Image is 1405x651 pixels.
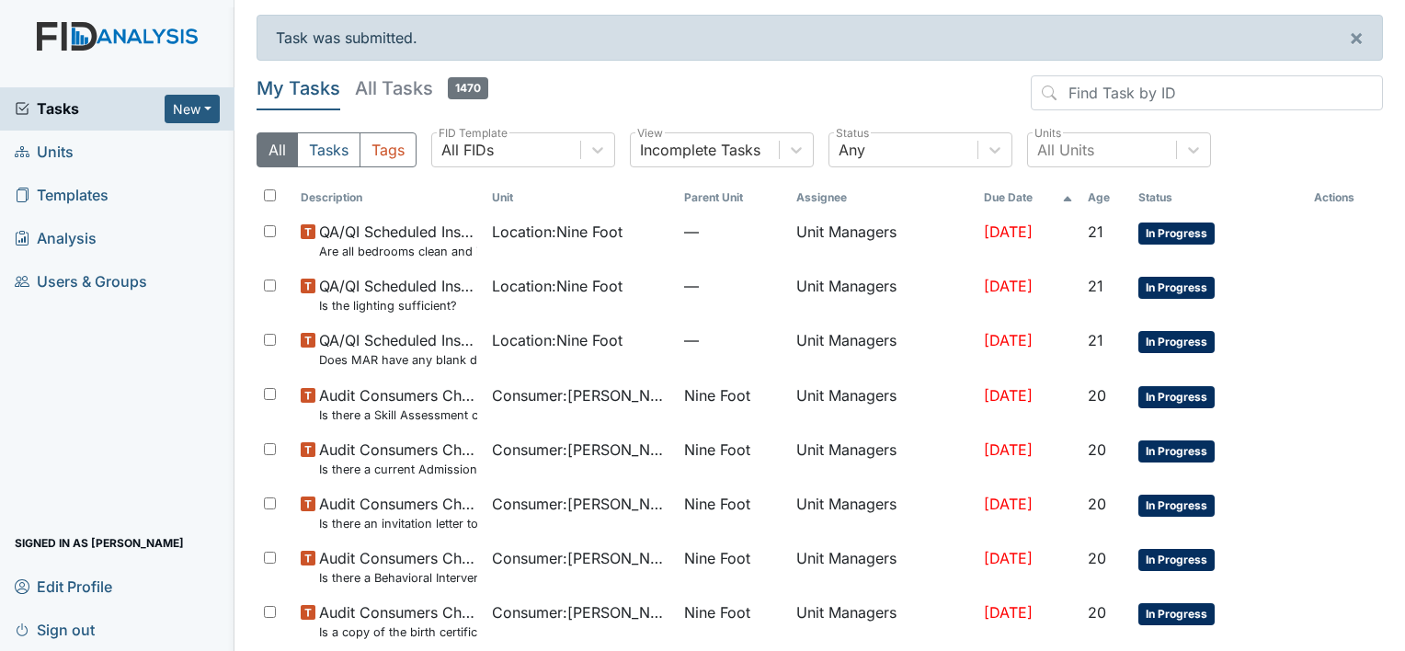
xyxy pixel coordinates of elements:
span: Templates [15,181,109,210]
span: In Progress [1138,223,1215,245]
span: 21 [1088,223,1103,241]
div: All Units [1037,139,1094,161]
small: Is there a Skill Assessment completed and updated yearly (no more than one year old) [319,406,477,424]
span: [DATE] [984,603,1033,622]
span: In Progress [1138,549,1215,571]
span: [DATE] [984,277,1033,295]
span: Users & Groups [15,268,147,296]
span: Audit Consumers Charts Is there a current Admission Agreement (within one year)? [319,439,477,478]
span: 20 [1088,603,1106,622]
div: Type filter [257,132,417,167]
input: Find Task by ID [1031,75,1383,110]
button: × [1331,16,1382,60]
td: Unit Managers [789,268,977,322]
span: Edit Profile [15,572,112,600]
div: Task was submitted. [257,15,1383,61]
td: Unit Managers [789,540,977,594]
div: Any [839,139,865,161]
span: Consumer : [PERSON_NAME] [492,439,668,461]
small: Are all bedrooms clean and in good repair? [319,243,477,260]
a: Tasks [15,97,165,120]
span: QA/QI Scheduled Inspection Are all bedrooms clean and in good repair? [319,221,477,260]
td: Unit Managers [789,213,977,268]
input: Toggle All Rows Selected [264,189,276,201]
span: QA/QI Scheduled Inspection Does MAR have any blank days that should have been initialed? [319,329,477,369]
span: Nine Foot [684,384,750,406]
th: Assignee [789,182,977,213]
span: Units [15,138,74,166]
span: In Progress [1138,331,1215,353]
span: In Progress [1138,386,1215,408]
span: Nine Foot [684,439,750,461]
small: Is there a Behavioral Intervention Program Approval/Consent for every 6 months? [319,569,477,587]
span: Sign out [15,615,95,644]
th: Toggle SortBy [293,182,485,213]
span: 21 [1088,331,1103,349]
th: Toggle SortBy [1080,182,1132,213]
span: [DATE] [984,386,1033,405]
span: Location : Nine Foot [492,221,623,243]
span: — [684,221,782,243]
th: Toggle SortBy [485,182,676,213]
span: In Progress [1138,277,1215,299]
span: Audit Consumers Charts Is there an invitation letter to Parent/Guardian for current years team me... [319,493,477,532]
span: [DATE] [984,223,1033,241]
span: — [684,275,782,297]
span: Consumer : [PERSON_NAME] [492,384,668,406]
td: Unit Managers [789,594,977,648]
span: Signed in as [PERSON_NAME] [15,529,184,557]
span: In Progress [1138,603,1215,625]
span: [DATE] [984,495,1033,513]
button: Tags [360,132,417,167]
span: Nine Foot [684,601,750,623]
th: Toggle SortBy [677,182,789,213]
span: Audit Consumers Charts Is a copy of the birth certificate found in the file? [319,601,477,641]
span: Audit Consumers Charts Is there a Skill Assessment completed and updated yearly (no more than one... [319,384,477,424]
span: Nine Foot [684,493,750,515]
span: 20 [1088,549,1106,567]
span: Consumer : [PERSON_NAME] [492,601,668,623]
span: Consumer : [PERSON_NAME] [492,547,668,569]
td: Unit Managers [789,485,977,540]
span: 20 [1088,386,1106,405]
span: QA/QI Scheduled Inspection Is the lighting sufficient? [319,275,477,314]
small: Is there a current Admission Agreement ([DATE])? [319,461,477,478]
button: New [165,95,220,123]
span: 20 [1088,495,1106,513]
small: Is a copy of the birth certificate found in the file? [319,623,477,641]
small: Does MAR have any blank days that should have been initialed? [319,351,477,369]
span: 1470 [448,77,488,99]
span: Analysis [15,224,97,253]
span: × [1349,24,1364,51]
span: Consumer : [PERSON_NAME] [492,493,668,515]
span: [DATE] [984,549,1033,567]
span: [DATE] [984,331,1033,349]
th: Toggle SortBy [977,182,1080,213]
th: Toggle SortBy [1131,182,1306,213]
span: Audit Consumers Charts Is there a Behavioral Intervention Program Approval/Consent for every 6 mo... [319,547,477,587]
span: In Progress [1138,495,1215,517]
small: Is there an invitation letter to Parent/Guardian for current years team meetings in T-Logs (Therap)? [319,515,477,532]
td: Unit Managers [789,322,977,376]
td: Unit Managers [789,377,977,431]
button: All [257,132,298,167]
span: — [684,329,782,351]
small: Is the lighting sufficient? [319,297,477,314]
td: Unit Managers [789,431,977,485]
span: Location : Nine Foot [492,275,623,297]
span: Location : Nine Foot [492,329,623,351]
span: Nine Foot [684,547,750,569]
span: 20 [1088,440,1106,459]
span: 21 [1088,277,1103,295]
div: All FIDs [441,139,494,161]
button: Tasks [297,132,360,167]
span: In Progress [1138,440,1215,463]
h5: My Tasks [257,75,340,101]
div: Incomplete Tasks [640,139,760,161]
th: Actions [1307,182,1383,213]
h5: All Tasks [355,75,488,101]
span: [DATE] [984,440,1033,459]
